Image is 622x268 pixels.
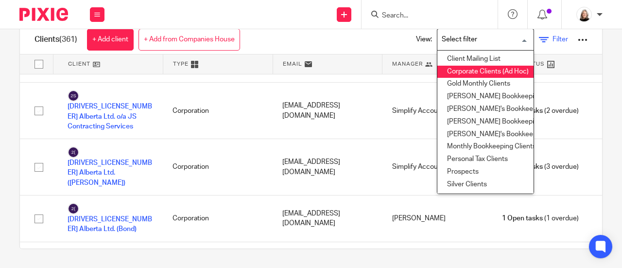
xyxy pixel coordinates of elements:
a: [DRIVERS_LICENSE_NUMBER] Alberta Ltd. (Bond) [68,203,153,234]
a: [DRIVERS_LICENSE_NUMBER] Alberta Ltd. o/a JS Contracting Services [68,90,153,131]
div: Corporation [163,83,273,139]
div: Simplify Accounting [382,139,492,195]
span: (361) [59,36,77,43]
div: Search for option [437,29,534,51]
img: svg%3E [68,203,79,214]
img: svg%3E [68,146,79,158]
span: Email [283,60,302,68]
div: [EMAIL_ADDRESS][DOMAIN_NAME] [273,196,382,242]
a: + Add from Companies House [138,29,240,51]
div: View: [401,25,587,54]
li: Prospects [437,166,534,179]
span: Client [68,60,90,68]
span: Manager [392,60,423,68]
input: Search [381,12,468,20]
span: (1 overdue) [502,214,579,223]
li: Client Mailing List [437,53,534,66]
div: [EMAIL_ADDRESS][DOMAIN_NAME] [273,139,382,195]
li: [PERSON_NAME] Bookkeeping Clients [437,90,534,103]
li: Personal Tax Clients [437,153,534,166]
img: Screenshot%202023-11-02%20134555.png [576,7,592,22]
div: Corporation [163,196,273,242]
div: [EMAIL_ADDRESS][DOMAIN_NAME] [273,83,382,139]
li: Corporate Clients (Ad Hoc) [437,66,534,78]
input: Select all [30,55,48,73]
li: [PERSON_NAME]'s Bookkeeping Clients [437,103,534,116]
span: Filter [553,36,568,43]
div: Corporation [163,139,273,195]
li: Gold Monthly Clients [437,78,534,90]
img: Pixie [19,8,68,21]
span: (2 overdue) [502,106,579,116]
input: Search for option [438,31,528,48]
div: Simplify Accounting [382,83,492,139]
span: 1 Open tasks [502,214,543,223]
li: [PERSON_NAME] Bookkeeping Clients [437,116,534,128]
div: [PERSON_NAME] [382,196,492,242]
a: + Add client [87,29,134,51]
a: [DRIVERS_LICENSE_NUMBER] Alberta Ltd. ([PERSON_NAME]) [68,146,153,188]
li: Monthly Bookkeeping Clients [437,141,534,153]
span: (3 overdue) [502,162,579,172]
li: Silver Clients [437,179,534,191]
h1: Clients [35,35,77,45]
img: svg%3E [68,90,79,102]
span: Type [173,60,189,68]
li: [PERSON_NAME]'s Bookkeeping Clients [437,128,534,141]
